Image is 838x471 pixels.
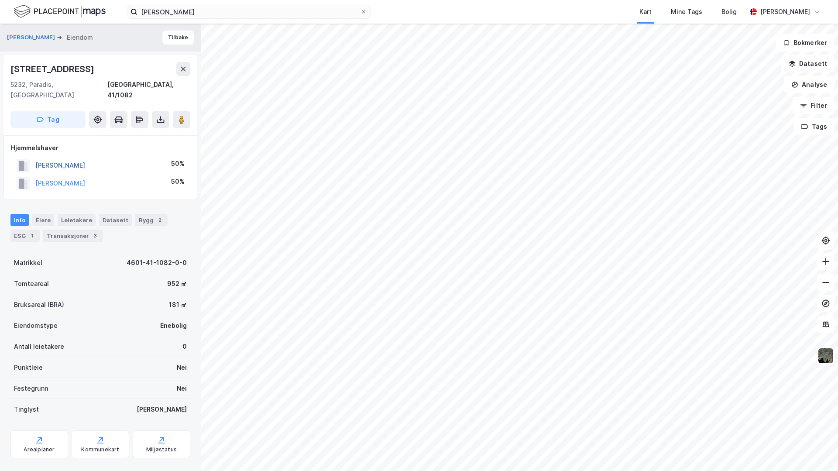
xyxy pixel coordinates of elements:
[58,214,96,226] div: Leietakere
[794,429,838,471] iframe: Chat Widget
[793,97,835,114] button: Filter
[169,299,187,310] div: 181 ㎡
[721,7,737,17] div: Bolig
[10,111,86,128] button: Tag
[14,320,58,331] div: Eiendomstype
[14,258,42,268] div: Matrikkel
[137,404,187,415] div: [PERSON_NAME]
[794,429,838,471] div: Kontrollprogram for chat
[776,34,835,52] button: Bokmerker
[91,231,100,240] div: 3
[10,230,40,242] div: ESG
[24,446,55,453] div: Arealplaner
[781,55,835,72] button: Datasett
[182,341,187,352] div: 0
[162,31,194,45] button: Tilbake
[167,278,187,289] div: 952 ㎡
[27,231,36,240] div: 1
[32,214,54,226] div: Eiere
[177,383,187,394] div: Nei
[14,299,64,310] div: Bruksareal (BRA)
[639,7,652,17] div: Kart
[784,76,835,93] button: Analyse
[760,7,810,17] div: [PERSON_NAME]
[7,33,57,42] button: [PERSON_NAME]
[10,62,96,76] div: [STREET_ADDRESS]
[107,79,190,100] div: [GEOGRAPHIC_DATA], 41/1082
[135,214,168,226] div: Bygg
[14,4,106,19] img: logo.f888ab2527a4732fd821a326f86c7f29.svg
[11,143,190,153] div: Hjemmelshaver
[794,118,835,135] button: Tags
[146,446,177,453] div: Miljøstatus
[137,5,360,18] input: Søk på adresse, matrikkel, gårdeiere, leietakere eller personer
[81,446,119,453] div: Kommunekart
[155,216,164,224] div: 2
[10,214,29,226] div: Info
[671,7,702,17] div: Mine Tags
[14,362,43,373] div: Punktleie
[177,362,187,373] div: Nei
[14,383,48,394] div: Festegrunn
[14,404,39,415] div: Tinglyst
[10,79,107,100] div: 5232, Paradis, [GEOGRAPHIC_DATA]
[817,347,834,364] img: 9k=
[171,176,185,187] div: 50%
[160,320,187,331] div: Enebolig
[171,158,185,169] div: 50%
[67,32,93,43] div: Eiendom
[99,214,132,226] div: Datasett
[14,341,64,352] div: Antall leietakere
[127,258,187,268] div: 4601-41-1082-0-0
[43,230,103,242] div: Transaksjoner
[14,278,49,289] div: Tomteareal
